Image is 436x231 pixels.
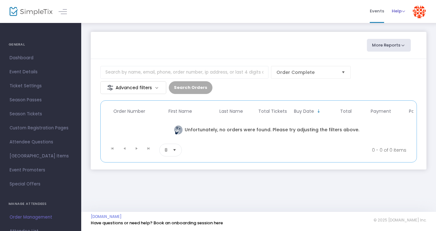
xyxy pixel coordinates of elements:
[10,124,72,132] span: Custom Registration Pages
[409,109,417,114] span: PoS
[10,138,72,146] span: Attendee Questions
[340,109,352,114] span: Total
[367,39,411,52] button: More Reports
[370,3,384,19] span: Events
[10,68,72,76] span: Event Details
[174,125,183,135] img: face thinking
[294,109,314,114] span: Buy Date
[10,166,72,174] span: Event Promoters
[371,109,391,114] span: Payment
[10,110,72,118] span: Season Tickets
[104,104,413,141] div: Data table
[91,214,122,219] a: [DOMAIN_NAME]
[107,84,113,91] img: filter
[100,81,166,94] m-button: Advanced filters
[316,109,321,114] span: Sortable
[392,8,405,14] span: Help
[9,38,73,51] h4: GENERAL
[10,180,72,188] span: Special Offers
[10,54,72,62] span: Dashboard
[257,104,289,119] th: Total Tickets
[165,147,168,153] span: 8
[100,66,268,79] input: Search by name, email, phone, order number, ip address, or last 4 digits of card
[104,119,429,141] td: Unfortunately, no orders were found. Please try adjusting the filters above.
[339,66,348,78] button: Select
[10,213,72,221] span: Order Management
[245,144,406,156] kendo-pager-info: 0 - 0 of 0 items
[9,198,73,210] h4: MANAGE ATTENDEES
[168,109,192,114] span: First Name
[374,218,426,223] span: © 2025 [DOMAIN_NAME] Inc.
[91,220,223,226] a: Have questions or need help? Book an onboarding session here
[170,144,179,156] button: Select
[10,82,72,90] span: Ticket Settings
[10,152,72,160] span: [GEOGRAPHIC_DATA] Items
[113,109,145,114] span: Order Number
[10,96,72,104] span: Season Passes
[219,109,243,114] span: Last Name
[276,69,336,76] span: Order Complete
